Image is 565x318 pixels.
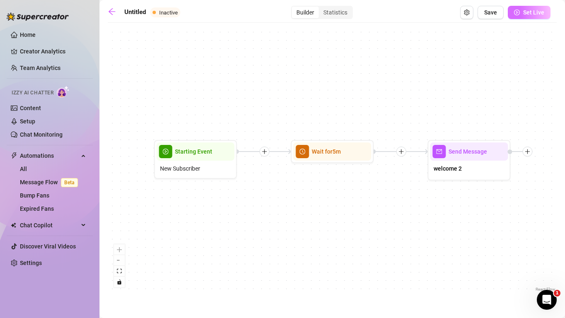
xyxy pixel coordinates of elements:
img: AI Chatter [57,86,70,98]
button: Set Live [508,6,550,19]
span: Chat Copilot [20,219,79,232]
div: Builder [292,7,319,18]
span: Izzy AI Chatter [12,89,53,97]
span: plus [525,149,531,154]
span: welcome 2 [434,164,462,173]
span: thunderbolt [11,152,17,159]
button: Open Exit Rules [460,6,473,19]
span: plus [398,149,404,154]
a: Home [20,31,36,38]
span: Automations [20,149,79,162]
a: Content [20,105,41,111]
a: Discover Viral Videos [20,243,76,250]
span: New Subscriber [160,164,200,173]
a: Bump Fans [20,192,49,199]
a: Message FlowBeta [20,179,81,185]
a: arrow-left [108,7,120,17]
button: zoom out [114,255,125,266]
span: mail [433,145,446,158]
div: mailSend Messagewelcome 2 [428,140,511,181]
span: play-circle [514,10,520,15]
span: arrow-left [108,7,116,16]
span: 1 [554,290,560,296]
a: Setup [20,118,35,125]
a: Creator Analytics [20,45,86,58]
iframe: Intercom live chat [537,290,557,310]
img: logo-BBDzfeDw.svg [7,12,69,21]
span: Wait for 5m [312,147,341,156]
a: Settings [20,260,42,266]
span: Send Message [449,147,487,156]
strong: Untitled [124,8,146,16]
span: Starting Event [175,147,212,156]
span: Set Live [523,9,544,16]
button: fit view [114,266,125,277]
span: Save [484,9,497,16]
span: Beta [61,178,78,187]
div: Statistics [319,7,352,18]
div: segmented control [291,6,353,19]
span: Inactive [159,10,178,16]
a: All [20,166,27,172]
div: play-circleStarting EventNew Subscriber [154,140,237,179]
span: clock-circle [296,145,309,158]
div: clock-circleWait for5m [291,140,374,163]
button: Save Flow [478,6,504,19]
a: Team Analytics [20,65,61,71]
a: Chat Monitoring [20,131,63,138]
a: Expired Fans [20,205,54,212]
button: toggle interactivity [114,277,125,287]
span: setting [464,10,470,15]
img: Chat Copilot [11,222,16,228]
span: plus [262,149,267,154]
a: React Flow attribution [536,287,555,291]
div: React Flow controls [114,244,125,287]
span: play-circle [159,145,172,158]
